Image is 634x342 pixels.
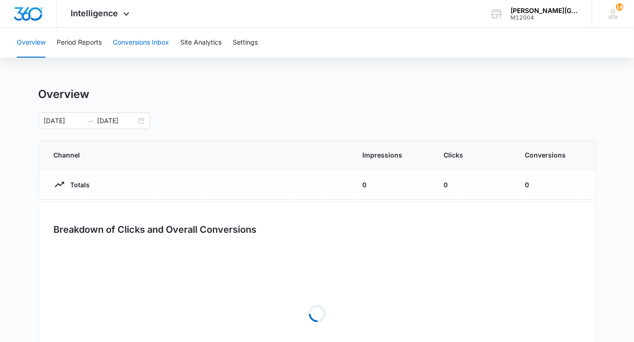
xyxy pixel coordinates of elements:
[57,28,102,58] button: Period Reports
[616,3,623,11] div: notifications count
[525,150,581,160] span: Conversions
[352,170,433,200] td: 0
[510,14,578,21] div: account id
[616,3,623,11] span: 14
[363,150,422,160] span: Impressions
[65,180,90,190] p: Totals
[444,150,503,160] span: Clicks
[54,223,257,237] h3: Breakdown of Clicks and Overall Conversions
[44,116,83,126] input: Start date
[17,28,46,58] button: Overview
[514,170,595,200] td: 0
[98,116,136,126] input: End date
[113,28,169,58] button: Conversions Inbox
[86,117,94,125] span: swap-right
[71,8,118,18] span: Intelligence
[510,7,578,14] div: account name
[180,28,222,58] button: Site Analytics
[233,28,258,58] button: Settings
[86,117,94,125] span: to
[54,150,340,160] span: Channel
[433,170,514,200] td: 0
[39,87,90,101] h1: Overview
